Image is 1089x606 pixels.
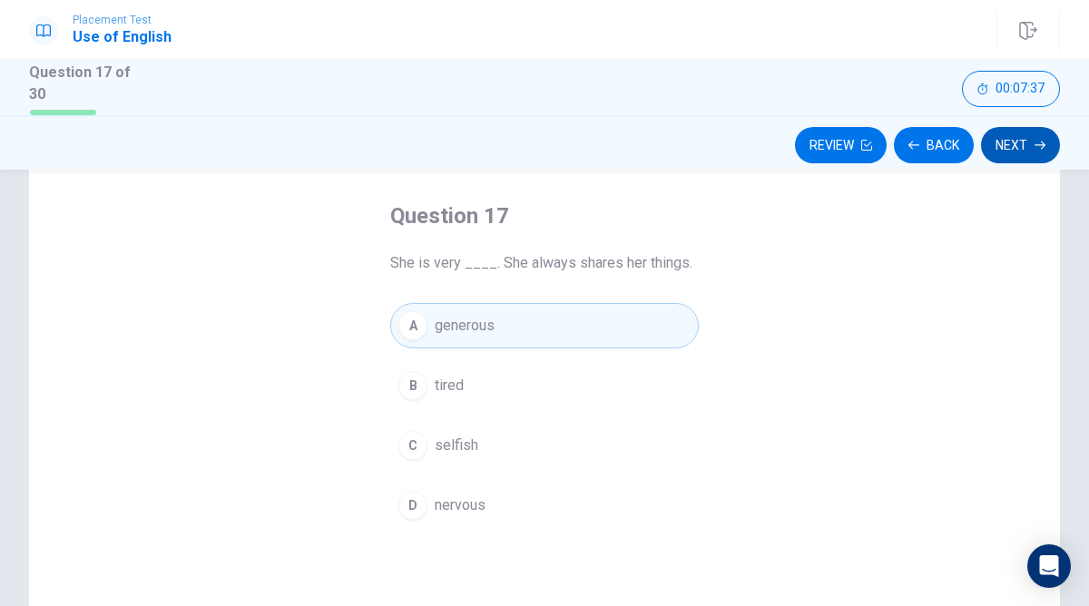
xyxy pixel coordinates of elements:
h4: Question 17 [390,201,699,230]
h1: Use of English [73,26,172,48]
span: nervous [435,494,486,516]
div: D [398,491,427,520]
span: selfish [435,435,478,456]
span: She is very ____. She always shares her things. [390,252,699,274]
div: C [398,431,427,460]
button: Dnervous [390,483,699,528]
div: A [398,311,427,340]
button: Cselfish [390,423,699,468]
div: Open Intercom Messenger [1027,544,1071,588]
button: Btired [390,363,699,408]
button: Back [894,127,974,163]
button: Review [795,127,887,163]
span: generous [435,315,495,337]
button: Agenerous [390,303,699,348]
span: Placement Test [73,14,172,26]
span: 00:07:37 [996,82,1045,96]
span: tired [435,375,464,396]
button: 00:07:37 [962,71,1060,107]
button: Next [981,127,1060,163]
h1: Question 17 of 30 [29,62,145,105]
div: B [398,371,427,400]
